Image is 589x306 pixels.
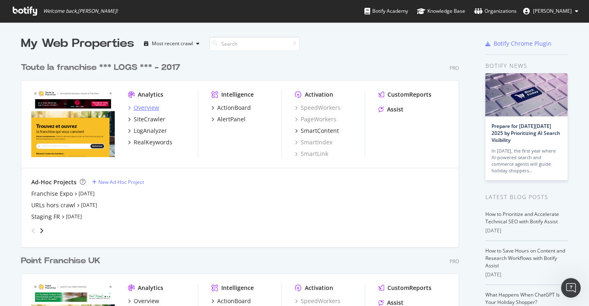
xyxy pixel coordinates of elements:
a: Overview [128,104,159,112]
a: SmartLink [295,150,328,158]
a: Assist [378,105,403,114]
div: Pro [450,65,459,72]
a: AlertPanel [211,115,246,123]
div: Botify Chrome Plugin [494,39,552,48]
input: Search [209,37,300,51]
a: Toute la franchise *** LOGS *** - 2017 [21,62,183,74]
div: ActionBoard [217,297,251,305]
a: SmartIndex [295,138,332,146]
a: [DATE] [66,213,82,220]
div: angle-left [28,224,39,237]
a: Botify Chrome Plugin [485,39,552,48]
img: Prepare for Black Friday 2025 by Prioritizing AI Search Visibility [485,73,568,116]
a: [DATE] [79,190,95,197]
div: Pro [450,258,459,265]
a: Point Franchise UK [21,255,104,267]
button: Most recent crawl [141,37,203,50]
a: SmartContent [295,127,339,135]
div: My Web Properties [21,35,134,52]
div: [DATE] [485,271,568,278]
img: toute-la-franchise.com [31,90,115,157]
a: Franchise Expo [31,190,73,198]
a: RealKeywords [128,138,172,146]
div: Botify Academy [364,7,408,15]
span: Gwendoline Barreau [533,7,572,14]
div: Overview [134,104,159,112]
a: CustomReports [378,284,431,292]
div: SmartContent [301,127,339,135]
a: SiteCrawler [128,115,165,123]
a: CustomReports [378,90,431,99]
div: Assist [387,105,403,114]
div: Botify news [485,61,568,70]
a: PageWorkers [295,115,336,123]
button: [PERSON_NAME] [517,5,585,18]
div: RealKeywords [134,138,172,146]
div: Organizations [474,7,517,15]
div: Intelligence [221,90,254,99]
div: Point Franchise UK [21,255,100,267]
a: URLs hors crawl [31,201,75,209]
a: ActionBoard [211,104,251,112]
a: How to Save Hours on Content and Research Workflows with Botify Assist [485,247,565,269]
div: Analytics [138,90,163,99]
div: CustomReports [387,284,431,292]
div: New Ad-Hoc Project [98,178,144,185]
div: [DATE] [485,227,568,234]
iframe: Intercom live chat [561,278,581,298]
a: Staging FR [31,213,60,221]
div: Activation [305,284,333,292]
a: SpeedWorkers [295,297,341,305]
a: Overview [128,297,159,305]
a: SpeedWorkers [295,104,341,112]
a: LogAnalyzer [128,127,167,135]
div: Knowledge Base [417,7,465,15]
div: angle-right [39,227,44,235]
div: Toute la franchise *** LOGS *** - 2017 [21,62,180,74]
div: ActionBoard [217,104,251,112]
div: Activation [305,90,333,99]
span: Welcome back, [PERSON_NAME] ! [43,8,118,14]
a: ActionBoard [211,297,251,305]
div: CustomReports [387,90,431,99]
div: Most recent crawl [152,41,193,46]
div: Analytics [138,284,163,292]
div: Ad-Hoc Projects [31,178,77,186]
div: LogAnalyzer [134,127,167,135]
a: What Happens When ChatGPT Is Your Holiday Shopper? [485,291,560,306]
div: Latest Blog Posts [485,192,568,202]
a: How to Prioritize and Accelerate Technical SEO with Botify Assist [485,211,559,225]
a: Prepare for [DATE][DATE] 2025 by Prioritizing AI Search Visibility [492,123,560,144]
div: In [DATE], the first year where AI-powered search and commerce agents will guide holiday shoppers… [492,148,561,174]
div: SiteCrawler [134,115,165,123]
div: AlertPanel [217,115,246,123]
a: New Ad-Hoc Project [92,178,144,185]
a: [DATE] [81,202,97,209]
div: Intelligence [221,284,254,292]
div: Overview [134,297,159,305]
